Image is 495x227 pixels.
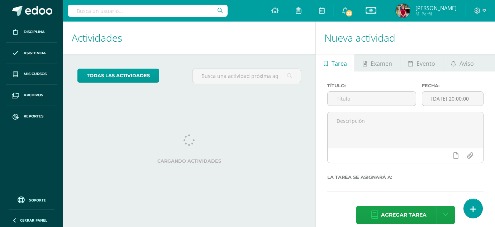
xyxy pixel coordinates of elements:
[29,198,46,203] span: Soporte
[6,106,57,127] a: Reportes
[20,218,47,223] span: Cerrar panel
[417,55,435,72] span: Evento
[422,92,483,106] input: Fecha de entrega
[327,175,484,180] label: La tarea se asignará a:
[422,83,484,88] label: Fecha:
[371,55,392,72] span: Examen
[316,54,354,71] a: Tarea
[24,50,46,56] span: Asistencia
[355,54,400,71] a: Examen
[192,69,301,83] input: Busca una actividad próxima aquí...
[6,43,57,64] a: Asistencia
[396,4,410,18] img: 352c638b02aaae08c95ba80ed60c845f.png
[327,83,416,88] label: Título:
[415,11,457,17] span: Mi Perfil
[24,29,45,35] span: Disciplina
[345,9,353,17] span: 32
[460,55,474,72] span: Aviso
[6,85,57,106] a: Archivos
[415,4,457,11] span: [PERSON_NAME]
[381,206,427,224] span: Agregar tarea
[68,5,228,17] input: Busca un usuario...
[400,54,443,71] a: Evento
[77,158,301,164] label: Cargando actividades
[6,22,57,43] a: Disciplina
[72,22,307,54] h1: Actividades
[24,92,43,98] span: Archivos
[24,71,47,77] span: Mis cursos
[24,114,43,119] span: Reportes
[332,55,347,72] span: Tarea
[9,195,54,204] a: Soporte
[443,54,482,71] a: Aviso
[324,22,486,54] h1: Nueva actividad
[328,92,416,106] input: Título
[77,69,159,83] a: todas las Actividades
[6,64,57,85] a: Mis cursos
